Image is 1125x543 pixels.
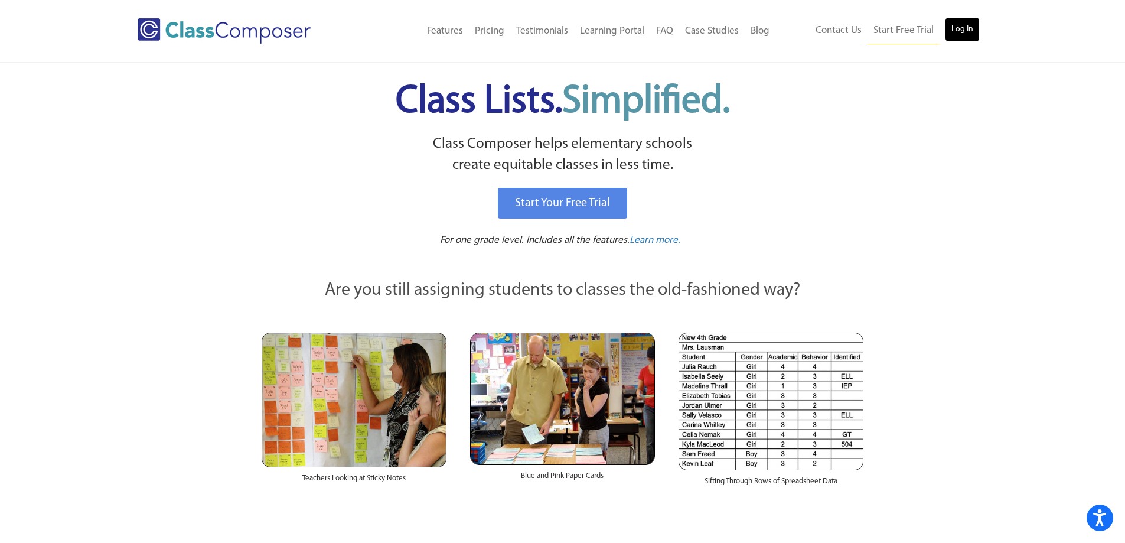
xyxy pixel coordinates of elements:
a: Contact Us [810,18,868,44]
div: Blue and Pink Paper Cards [470,465,655,493]
nav: Header Menu [775,18,979,44]
img: Spreadsheets [679,333,863,470]
a: Case Studies [679,18,745,44]
a: Testimonials [510,18,574,44]
span: Class Lists. [396,83,730,121]
p: Class Composer helps elementary schools create equitable classes in less time. [260,134,866,177]
span: For one grade level. Includes all the features. [440,235,630,245]
a: Start Your Free Trial [498,188,627,219]
a: Learn more. [630,233,680,248]
img: Blue and Pink Paper Cards [470,333,655,464]
div: Teachers Looking at Sticky Notes [262,467,446,496]
a: Blog [745,18,775,44]
div: Sifting Through Rows of Spreadsheet Data [679,470,863,499]
p: Are you still assigning students to classes the old-fashioned way? [262,278,864,304]
span: Learn more. [630,235,680,245]
img: Teachers Looking at Sticky Notes [262,333,446,467]
a: Learning Portal [574,18,650,44]
a: Features [421,18,469,44]
img: Class Composer [138,18,311,44]
a: Pricing [469,18,510,44]
a: FAQ [650,18,679,44]
a: Start Free Trial [868,18,940,44]
a: Log In [945,18,979,41]
nav: Header Menu [359,18,775,44]
span: Simplified. [562,83,730,121]
span: Start Your Free Trial [515,197,610,209]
